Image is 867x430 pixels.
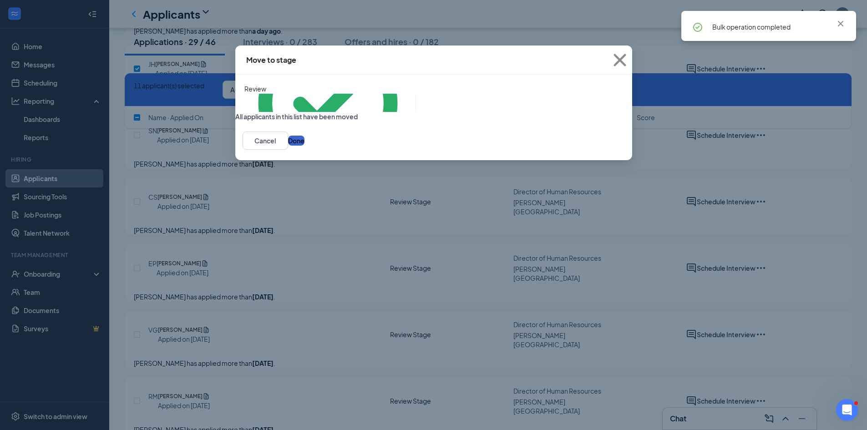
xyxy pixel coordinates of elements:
[608,48,632,72] svg: Cross
[712,23,791,31] span: Bulk operation completed
[235,112,416,121] p: All applicants in this list have been moved
[288,136,304,146] button: Done
[246,55,296,65] div: Move to stage
[244,20,411,187] svg: CheckmarkCircle
[835,18,846,29] svg: Cross
[836,399,858,421] iframe: Intercom live chat
[608,46,632,75] button: Close
[243,132,288,150] button: Cancel
[692,22,703,33] svg: CheckmarkCircle
[244,85,266,93] span: Review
